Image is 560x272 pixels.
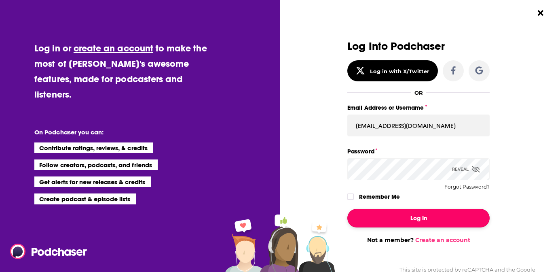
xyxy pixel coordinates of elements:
button: Log In [347,209,490,227]
li: Create podcast & episode lists [34,193,136,204]
a: create an account [74,42,153,54]
label: Password [347,146,490,157]
li: Get alerts for new releases & credits [34,176,150,187]
label: Remember Me [359,191,400,202]
label: Email Address or Username [347,102,490,113]
li: Contribute ratings, reviews, & credits [34,142,153,153]
a: Create an account [415,236,470,244]
button: Close Button [533,5,548,21]
input: Email Address or Username [347,115,490,136]
div: Log in with X/Twitter [370,68,429,74]
div: OR [414,89,423,96]
li: On Podchaser you can: [34,128,196,136]
div: Reveal [452,158,480,180]
img: Podchaser - Follow, Share and Rate Podcasts [10,244,88,259]
div: Not a member? [347,236,490,244]
button: Forgot Password? [444,184,490,190]
a: Podchaser - Follow, Share and Rate Podcasts [10,244,81,259]
h3: Log Into Podchaser [347,40,490,52]
li: Follow creators, podcasts, and friends [34,159,158,170]
button: Log in with X/Twitter [347,60,438,81]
